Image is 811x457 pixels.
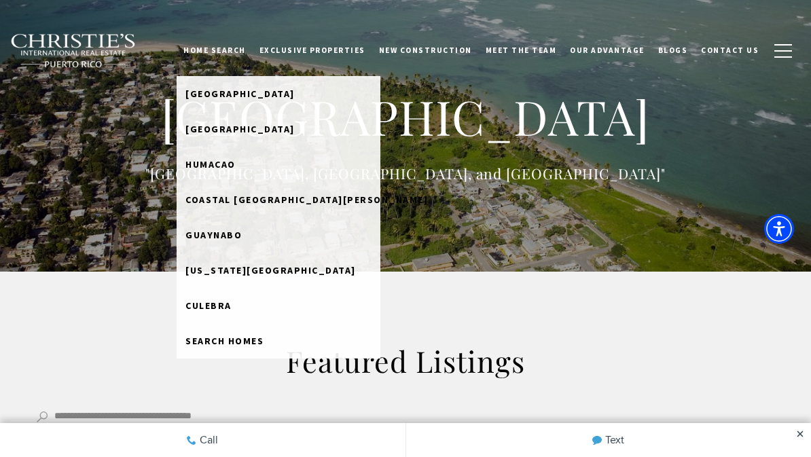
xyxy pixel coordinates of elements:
span: New Construction [379,45,472,55]
span: [GEOGRAPHIC_DATA] [185,123,295,135]
h1: [GEOGRAPHIC_DATA] [134,87,677,147]
div: Accessibility Menu [764,214,794,244]
span: Guaynabo [185,229,242,241]
span: Culebra [185,299,232,312]
a: Coastal [GEOGRAPHIC_DATA][PERSON_NAME] [177,182,380,217]
a: Guaynabo [177,217,380,253]
span: Humacao [185,158,236,170]
a: [US_STATE][GEOGRAPHIC_DATA] [177,253,380,288]
a: Home Search [177,33,253,67]
a: Exclusive Properties [253,33,372,67]
span: Blogs [658,45,688,55]
span: Contact Us [701,45,759,55]
span: Search Homes [185,335,264,347]
a: Meet the Team [479,33,564,67]
img: Christie's International Real Estate black text logo [10,33,137,69]
a: Humacao [177,147,380,182]
a: Blogs [651,33,695,67]
a: Search Homes [177,323,380,359]
span: [US_STATE][GEOGRAPHIC_DATA] [185,264,356,276]
input: Search by Address, City, or Neighborhood [34,402,777,433]
a: [GEOGRAPHIC_DATA] [177,76,380,111]
a: Our Advantage [563,33,651,67]
span: Coastal [GEOGRAPHIC_DATA][PERSON_NAME] [185,194,428,206]
span: Our Advantage [570,45,645,55]
span: Exclusive Properties [259,45,365,55]
span: [GEOGRAPHIC_DATA] [185,88,295,100]
h2: Featured Listings [113,342,698,380]
a: Culebra [177,288,380,323]
button: button [765,31,801,71]
a: [GEOGRAPHIC_DATA] [177,111,380,147]
p: "[GEOGRAPHIC_DATA], [GEOGRAPHIC_DATA], and [GEOGRAPHIC_DATA]" [134,162,677,185]
a: New Construction [372,33,479,67]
